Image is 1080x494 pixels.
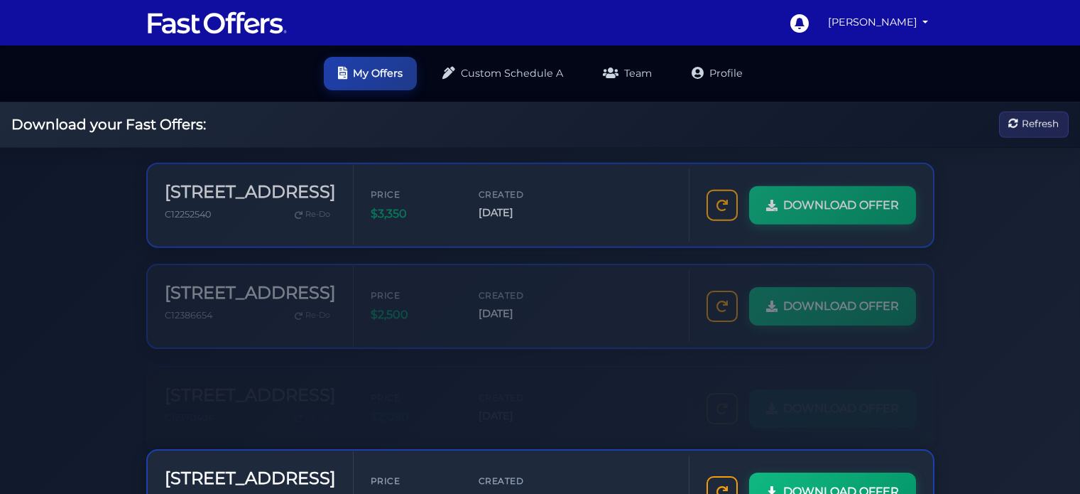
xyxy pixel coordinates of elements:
a: Re-Do [289,202,336,220]
span: Price [371,281,456,294]
span: [DATE] [479,201,564,218]
a: DOWNLOAD OFFER [749,183,916,221]
a: Re-Do [289,395,336,414]
span: Refresh [1022,117,1059,132]
span: Created [479,474,564,488]
span: [DATE] [479,394,564,411]
span: Price [371,184,456,198]
span: [DATE] [479,298,564,314]
a: My Offers [324,57,417,90]
span: Price [371,377,456,391]
a: DOWNLOAD OFFER [749,279,916,318]
span: Re-Do [305,301,330,314]
span: C12370404 [165,399,213,409]
h2: Download your Fast Offers: [11,116,206,133]
a: Custom Schedule A [428,57,577,90]
button: Refresh [999,112,1069,138]
a: [PERSON_NAME] [822,9,934,36]
h3: [STREET_ADDRESS] [165,468,336,489]
span: DOWNLOAD OFFER [783,289,899,308]
span: Created [479,281,564,294]
span: DOWNLOAD OFFER [783,386,899,404]
span: Re-Do [305,205,330,218]
span: $2,090 [371,394,456,413]
h3: [STREET_ADDRESS] [165,372,336,392]
span: C12252540 [165,205,211,216]
span: DOWNLOAD OFFER [783,193,899,211]
span: $3,350 [371,201,456,220]
iframe: Customerly Messenger Launcher [1026,439,1069,481]
span: Re-Do [305,398,330,411]
a: Team [589,57,666,90]
h3: [STREET_ADDRESS] [165,178,336,199]
span: Created [479,377,564,391]
h3: [STREET_ADDRESS] [165,275,336,296]
span: Created [479,184,564,198]
a: Profile [677,57,757,90]
span: C12386654 [165,302,212,313]
a: DOWNLOAD OFFER [749,376,916,414]
span: $2,500 [371,298,456,316]
span: Price [371,474,456,488]
a: Re-Do [289,299,336,317]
